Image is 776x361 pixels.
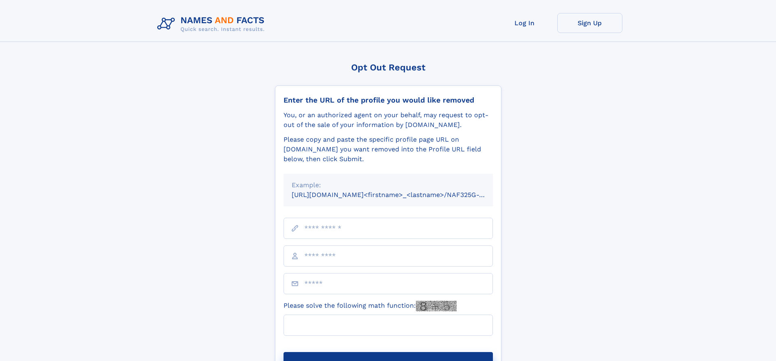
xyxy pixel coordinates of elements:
[275,62,501,72] div: Opt Out Request
[154,13,271,35] img: Logo Names and Facts
[284,110,493,130] div: You, or an authorized agent on your behalf, may request to opt-out of the sale of your informatio...
[292,191,508,199] small: [URL][DOMAIN_NAME]<firstname>_<lastname>/NAF325G-xxxxxxxx
[284,301,457,311] label: Please solve the following math function:
[284,96,493,105] div: Enter the URL of the profile you would like removed
[292,180,485,190] div: Example:
[284,135,493,164] div: Please copy and paste the specific profile page URL on [DOMAIN_NAME] you want removed into the Pr...
[492,13,557,33] a: Log In
[557,13,622,33] a: Sign Up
